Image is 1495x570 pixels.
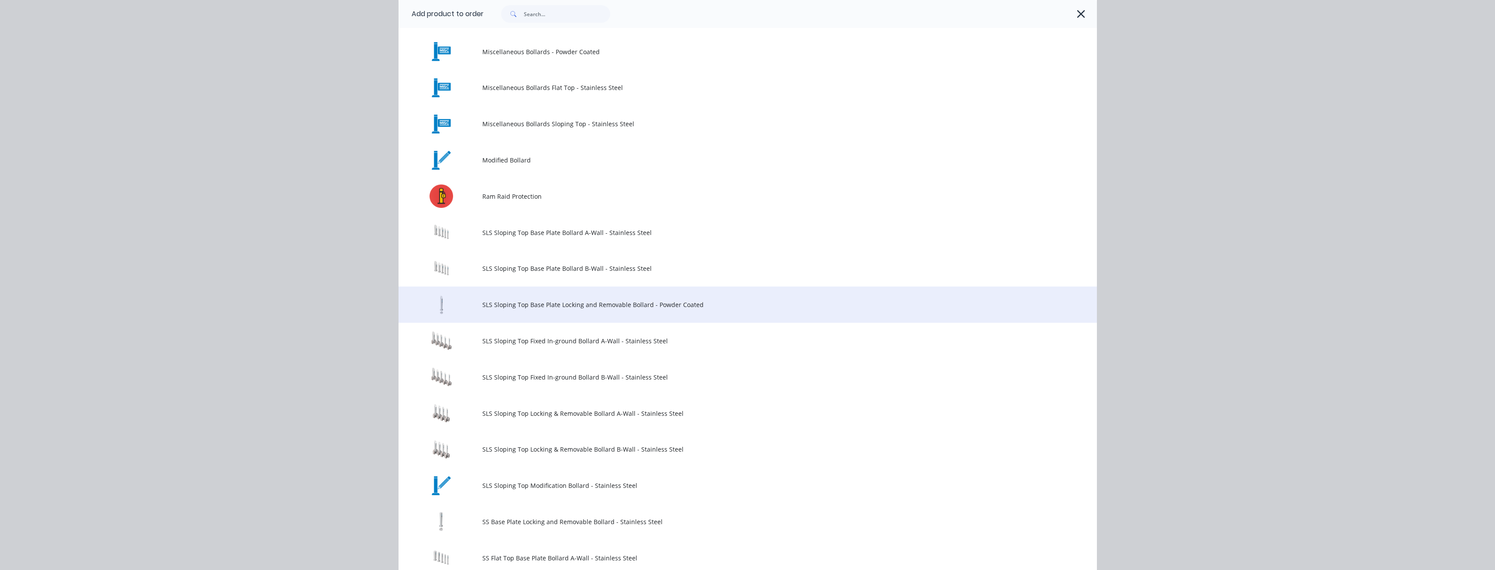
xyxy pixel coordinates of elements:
span: Modified Bollard [482,155,974,165]
span: SLS Sloping Top Modification Bollard - Stainless Steel [482,481,974,490]
span: SLS Sloping Top Base Plate Bollard B-Wall - Stainless Steel [482,264,974,273]
span: SS Flat Top Base Plate Bollard A-Wall - Stainless Steel [482,553,974,563]
span: Miscellaneous Bollards - Powder Coated [482,47,974,56]
span: SLS Sloping Top Base Plate Locking and Removable Bollard - Powder Coated [482,300,974,309]
span: Ram Raid Protection [482,192,974,201]
input: Search... [524,5,610,23]
span: SS Base Plate Locking and Removable Bollard - Stainless Steel [482,517,974,526]
span: SLS Sloping Top Locking & Removable Bollard B-Wall - Stainless Steel [482,445,974,454]
span: SLS Sloping Top Base Plate Bollard A-Wall - Stainless Steel [482,228,974,237]
span: Miscellaneous Bollards Sloping Top - Stainless Steel [482,119,974,128]
span: Miscellaneous Bollards Flat Top - Stainless Steel [482,83,974,92]
span: SLS Sloping Top Fixed In-ground Bollard A-Wall - Stainless Steel [482,336,974,345]
span: SLS Sloping Top Fixed In-ground Bollard B-Wall - Stainless Steel [482,373,974,382]
span: SLS Sloping Top Locking & Removable Bollard A-Wall - Stainless Steel [482,409,974,418]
